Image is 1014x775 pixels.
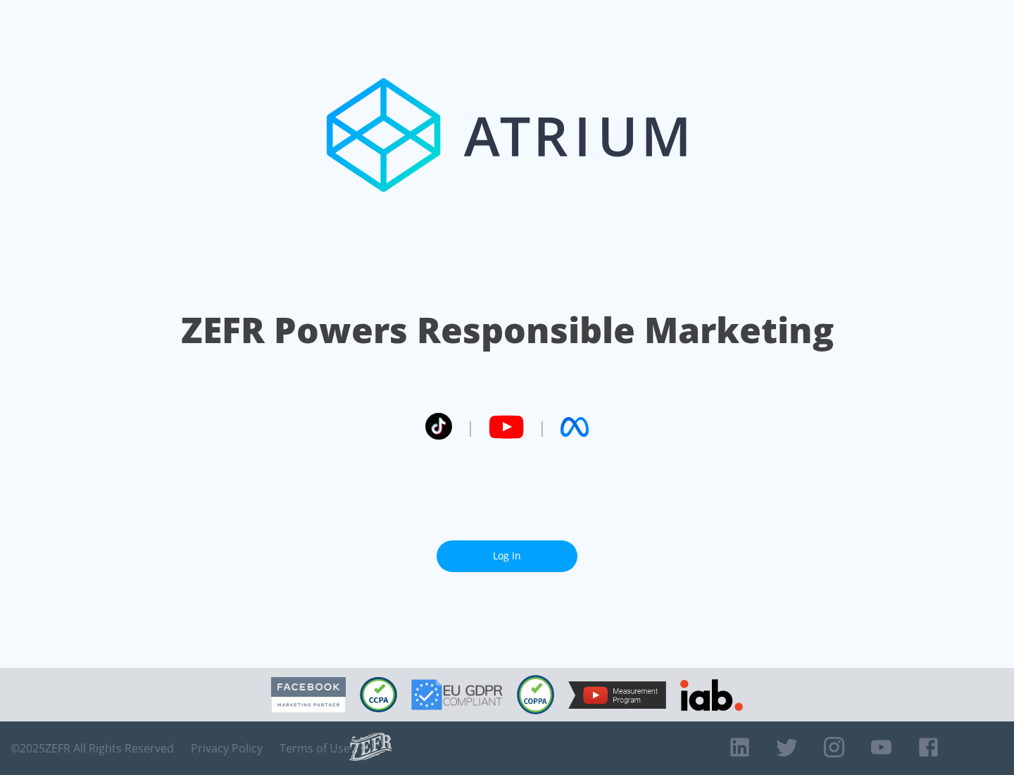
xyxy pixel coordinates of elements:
h1: ZEFR Powers Responsible Marketing [181,306,834,354]
img: YouTube Measurement Program [568,681,666,709]
img: GDPR Compliant [411,679,503,710]
a: Log In [437,540,577,572]
a: Privacy Policy [191,741,263,755]
img: IAB [680,679,743,711]
img: CCPA Compliant [360,677,397,712]
img: Facebook Marketing Partner [271,677,346,713]
span: | [466,416,475,438]
span: © 2025 ZEFR All Rights Reserved [11,741,174,755]
img: COPPA Compliant [517,675,554,714]
span: | [538,416,546,438]
a: Terms of Use [280,741,350,755]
